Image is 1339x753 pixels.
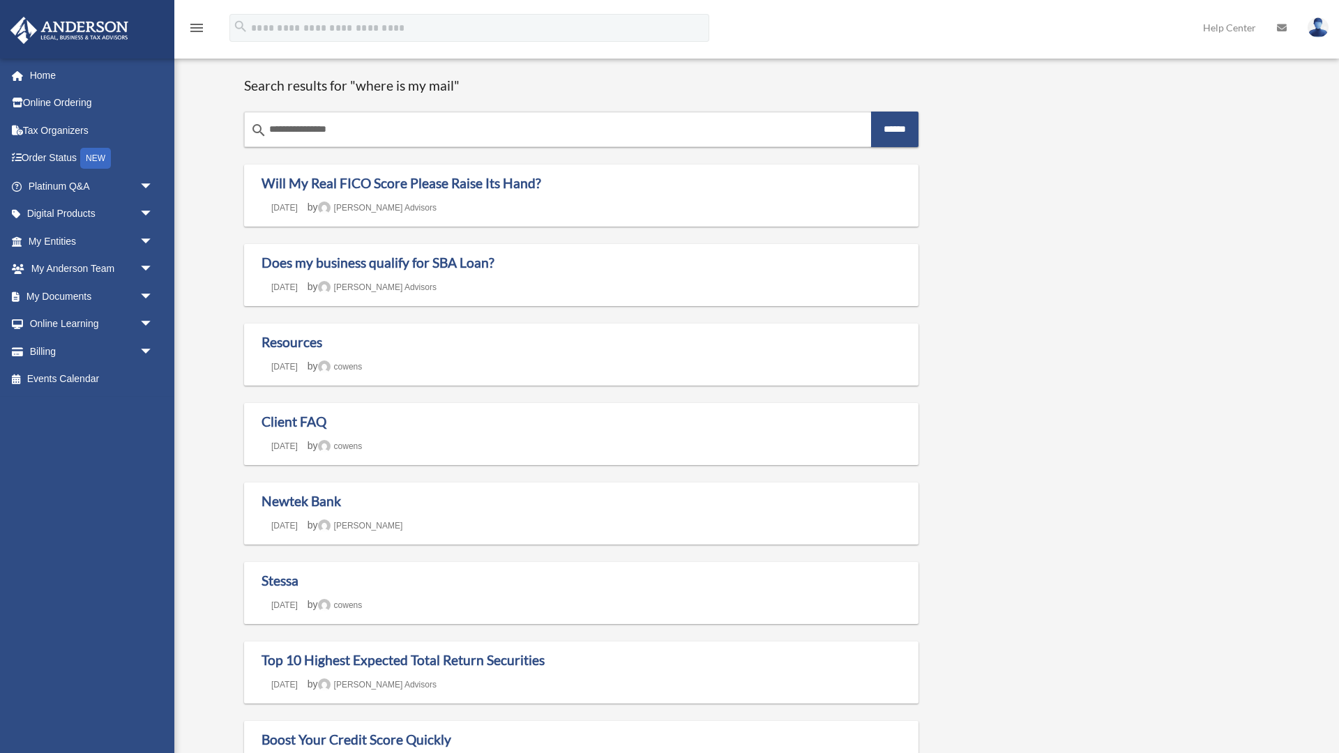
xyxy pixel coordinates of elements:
span: arrow_drop_down [139,200,167,229]
a: Resources [262,334,322,350]
a: Billingarrow_drop_down [10,337,174,365]
div: NEW [80,148,111,169]
span: arrow_drop_down [139,310,167,339]
span: arrow_drop_down [139,172,167,201]
a: cowens [318,362,363,372]
a: Online Learningarrow_drop_down [10,310,174,338]
a: cowens [318,441,363,451]
img: Anderson Advisors Platinum Portal [6,17,133,44]
a: Client FAQ [262,413,326,429]
a: cowens [318,600,363,610]
i: search [250,122,267,139]
a: Home [10,61,167,89]
a: Events Calendar [10,365,174,393]
a: [DATE] [262,362,308,372]
a: Digital Productsarrow_drop_down [10,200,174,228]
a: [DATE] [262,441,308,451]
span: arrow_drop_down [139,227,167,256]
a: [PERSON_NAME] [318,521,403,531]
a: [DATE] [262,282,308,292]
a: My Entitiesarrow_drop_down [10,227,174,255]
a: [DATE] [262,680,308,690]
a: Tax Organizers [10,116,174,144]
span: by [308,440,362,451]
a: Newtek Bank [262,493,341,509]
span: by [308,201,437,213]
a: [PERSON_NAME] Advisors [318,680,437,690]
a: My Anderson Teamarrow_drop_down [10,255,174,283]
a: Stessa [262,572,298,588]
a: My Documentsarrow_drop_down [10,282,174,310]
span: arrow_drop_down [139,337,167,366]
span: arrow_drop_down [139,255,167,284]
a: Top 10 Highest Expected Total Return Securities [262,652,545,668]
i: menu [188,20,205,36]
span: by [308,360,362,372]
span: by [308,519,403,531]
a: [DATE] [262,521,308,531]
a: [PERSON_NAME] Advisors [318,203,437,213]
a: Platinum Q&Aarrow_drop_down [10,172,174,200]
a: Boost Your Credit Score Quickly [262,731,451,747]
a: Will My Real FICO Score Please Raise Its Hand? [262,175,541,191]
a: [DATE] [262,203,308,213]
a: Does my business qualify for SBA Loan? [262,254,494,271]
img: User Pic [1308,17,1329,38]
span: by [308,281,437,292]
span: by [308,678,437,690]
h1: Search results for "where is my mail" [244,77,918,95]
a: menu [188,24,205,36]
a: Online Ordering [10,89,174,117]
a: [DATE] [262,600,308,610]
i: search [233,19,248,34]
a: [PERSON_NAME] Advisors [318,282,437,292]
a: Order StatusNEW [10,144,174,173]
span: by [308,599,362,610]
span: arrow_drop_down [139,282,167,311]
